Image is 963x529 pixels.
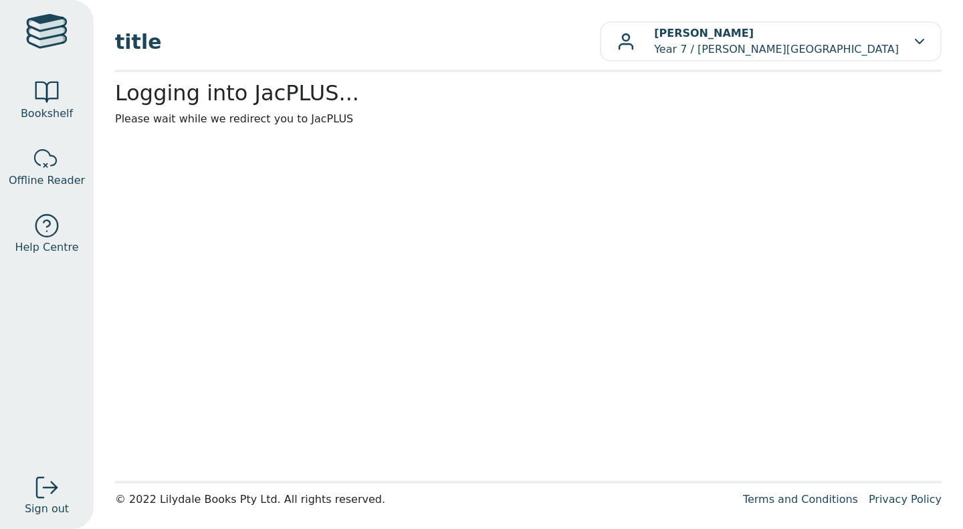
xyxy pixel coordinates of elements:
h2: Logging into JacPLUS... [115,80,942,106]
div: © 2022 Lilydale Books Pty Ltd. All rights reserved. [115,492,732,508]
span: Bookshelf [21,106,73,122]
span: Help Centre [15,239,78,255]
p: Year 7 / [PERSON_NAME][GEOGRAPHIC_DATA] [654,25,899,58]
span: Sign out [25,501,69,517]
span: title [115,27,600,57]
span: Offline Reader [9,173,85,189]
a: Terms and Conditions [743,493,858,506]
a: Privacy Policy [869,493,942,506]
button: [PERSON_NAME]Year 7 / [PERSON_NAME][GEOGRAPHIC_DATA] [600,21,942,62]
p: Please wait while we redirect you to JacPLUS [115,111,942,127]
b: [PERSON_NAME] [654,27,754,39]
